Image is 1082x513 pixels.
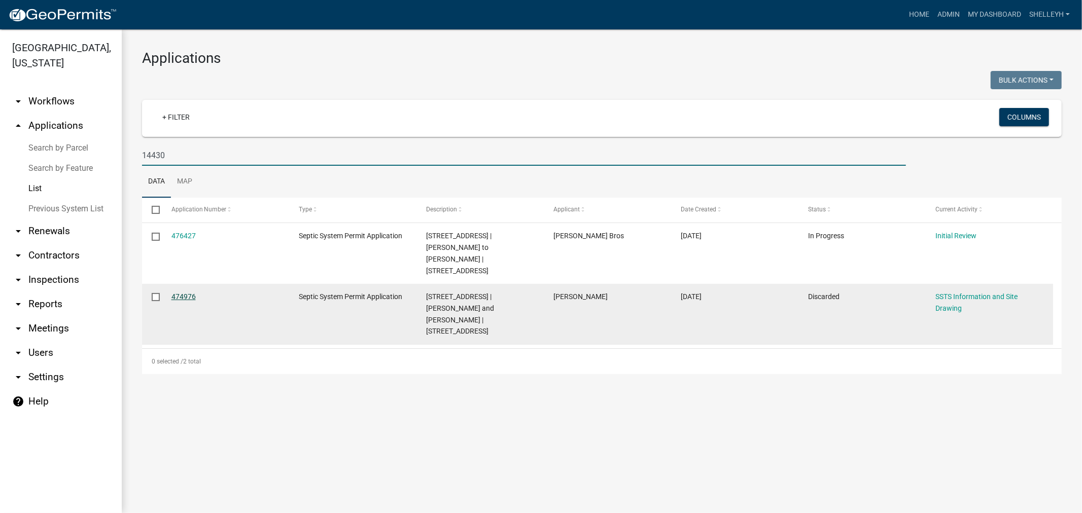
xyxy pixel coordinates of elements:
[12,298,24,310] i: arrow_drop_down
[171,232,196,240] a: 476427
[553,232,624,240] span: James Bros
[171,292,196,301] a: 474976
[553,292,608,301] span: Steven Nusbaum
[544,198,671,222] datatable-header-cell: Applicant
[905,5,933,24] a: Home
[299,292,402,301] span: Septic System Permit Application
[999,108,1049,126] button: Columns
[933,5,964,24] a: Admin
[154,108,198,126] a: + Filter
[142,349,1062,374] div: 2 total
[12,95,24,107] i: arrow_drop_down
[671,198,798,222] datatable-header-cell: Date Created
[798,198,926,222] datatable-header-cell: Status
[808,232,844,240] span: In Progress
[681,206,716,213] span: Date Created
[289,198,416,222] datatable-header-cell: Type
[926,198,1053,222] datatable-header-cell: Current Activity
[935,232,976,240] a: Initial Review
[12,395,24,408] i: help
[171,166,198,198] a: Map
[299,232,402,240] span: Septic System Permit Application
[808,206,826,213] span: Status
[12,322,24,335] i: arrow_drop_down
[426,292,494,335] span: 14430 RICE LAKE DR | Steven and Jennifer Nusbaum |14430 RICE LAKE DR
[12,249,24,262] i: arrow_drop_down
[142,145,906,166] input: Search for applications
[416,198,544,222] datatable-header-cell: Description
[12,274,24,286] i: arrow_drop_down
[142,198,161,222] datatable-header-cell: Select
[964,5,1025,24] a: My Dashboard
[12,225,24,237] i: arrow_drop_down
[12,120,24,132] i: arrow_drop_up
[299,206,312,213] span: Type
[161,198,289,222] datatable-header-cell: Application Number
[142,50,1062,67] h3: Applications
[808,292,840,301] span: Discarded
[426,206,457,213] span: Description
[152,358,183,365] span: 0 selected /
[681,292,702,301] span: 09/08/2025
[935,292,1018,312] a: SSTS Information and Site Drawing
[142,166,171,198] a: Data
[12,347,24,359] i: arrow_drop_down
[426,232,492,274] span: 14430 RICE LAKE DR | THERESA M DE JAGER to Steven Nusbaum |14430 RICE LAKE DR
[553,206,580,213] span: Applicant
[991,71,1062,89] button: Bulk Actions
[681,232,702,240] span: 09/10/2025
[171,206,227,213] span: Application Number
[12,371,24,383] i: arrow_drop_down
[1025,5,1074,24] a: shelleyh
[935,206,978,213] span: Current Activity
